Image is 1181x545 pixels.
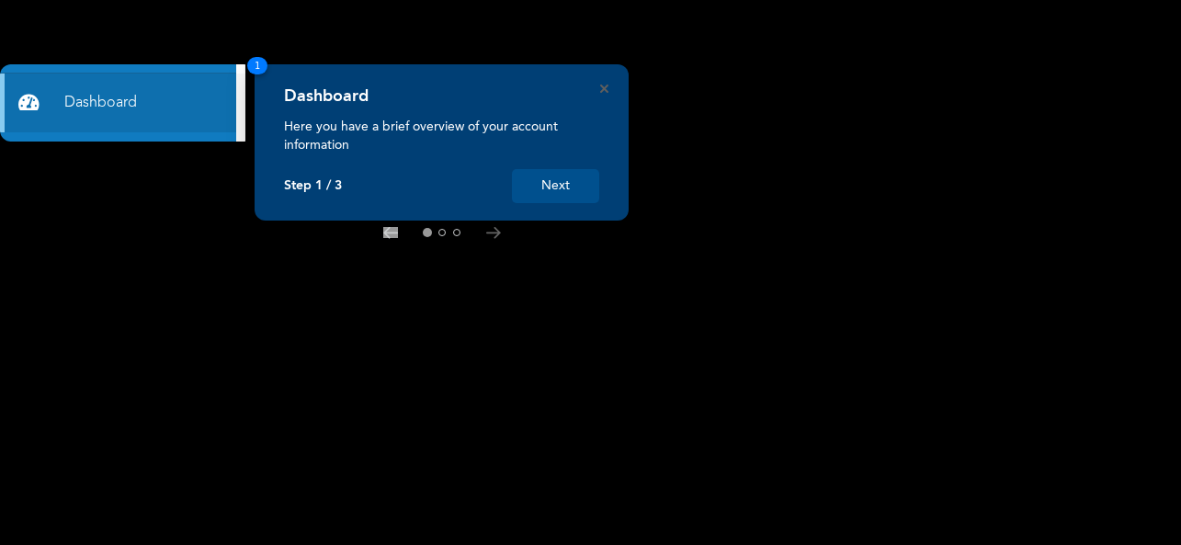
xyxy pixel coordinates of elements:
[284,118,599,154] p: Here you have a brief overview of your account information
[512,169,599,203] button: Next
[600,85,608,93] button: Close
[284,86,369,107] h4: Dashboard
[284,178,342,194] p: Step 1 / 3
[247,57,267,74] span: 1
